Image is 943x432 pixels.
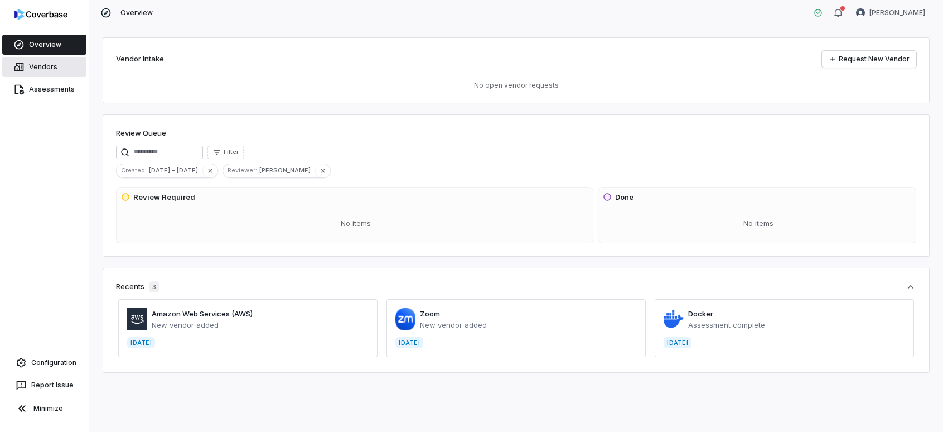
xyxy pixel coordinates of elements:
a: Docker [688,309,713,318]
span: Report Issue [31,381,74,390]
h1: Review Queue [116,128,166,139]
span: Reviewer : [223,165,259,175]
div: No items [603,209,913,238]
a: Overview [2,35,86,55]
a: Amazon Web Services (AWS) [152,309,253,318]
div: Recents [116,281,159,292]
span: Filter [224,148,239,156]
span: Minimize [33,404,63,413]
span: Configuration [31,358,76,367]
span: Overview [29,40,61,49]
a: Zoom [420,309,440,318]
img: logo-D7KZi-bG.svg [14,9,67,20]
span: Overview [120,8,153,17]
a: Vendors [2,57,86,77]
h3: Review Required [133,192,195,203]
div: No items [121,209,591,238]
h2: Vendor Intake [116,54,164,65]
span: [PERSON_NAME] [259,165,315,175]
span: Vendors [29,63,57,71]
a: Assessments [2,79,86,99]
span: Assessments [29,85,75,94]
a: Configuration [4,353,84,373]
span: [PERSON_NAME] [869,8,925,17]
img: Kim Kambarami avatar [856,8,865,17]
button: Kim Kambarami avatar[PERSON_NAME] [849,4,932,21]
h3: Done [615,192,633,203]
p: No open vendor requests [116,81,916,90]
button: Report Issue [4,375,84,395]
button: Recents3 [116,281,916,292]
a: Request New Vendor [822,51,916,68]
span: Created : [117,165,149,175]
span: [DATE] - [DATE] [149,165,202,175]
span: 3 [149,281,159,292]
button: Filter [207,146,244,159]
button: Minimize [4,397,84,420]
